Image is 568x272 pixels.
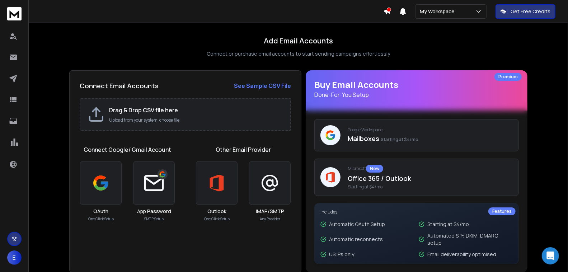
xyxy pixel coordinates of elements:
[348,133,513,144] p: Mailboxes
[488,207,516,215] div: Features
[204,216,230,222] p: One Click Setup
[366,165,383,173] div: New
[542,247,559,264] div: Open Intercom Messenger
[7,7,22,20] img: logo
[207,50,390,57] p: Connect or purchase email accounts to start sending campaigns effortlessly
[348,173,513,183] p: Office 365 / Outlook
[427,221,469,228] p: Starting at $4/mo
[84,145,171,154] h1: Connect Google/ Gmail Account
[216,145,271,154] h1: Other Email Provider
[348,184,513,190] span: Starting at $4/mo
[320,209,513,215] p: Includes
[427,232,513,247] p: Automated SPF, DKIM, DMARC setup
[494,73,522,81] div: Premium
[144,216,164,222] p: SMTP Setup
[234,81,291,90] a: See Sample CSV File
[7,250,22,265] button: E
[256,208,284,215] h3: IMAP/SMTP
[329,221,385,228] p: Automatic OAuth Setup
[93,208,108,215] h3: OAuth
[314,79,519,99] h1: Buy Email Accounts
[109,106,283,114] h2: Drag & Drop CSV file here
[427,251,496,258] p: Email deliverability optimised
[137,208,171,215] h3: App Password
[348,127,513,133] p: Google Workspace
[511,8,550,15] p: Get Free Credits
[207,208,226,215] h3: Outlook
[314,90,519,99] p: Done-For-You Setup
[260,216,280,222] p: Any Provider
[234,82,291,90] strong: See Sample CSV File
[420,8,457,15] p: My Workspace
[348,165,513,173] p: Microsoft
[496,4,555,19] button: Get Free Credits
[264,36,333,46] h1: Add Email Accounts
[381,136,418,142] span: Starting at $4/mo
[329,251,354,258] p: US IPs only
[80,81,159,91] h2: Connect Email Accounts
[329,236,383,243] p: Automatic reconnects
[109,117,283,123] p: Upload from your system, choose file
[88,216,114,222] p: One Click Setup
